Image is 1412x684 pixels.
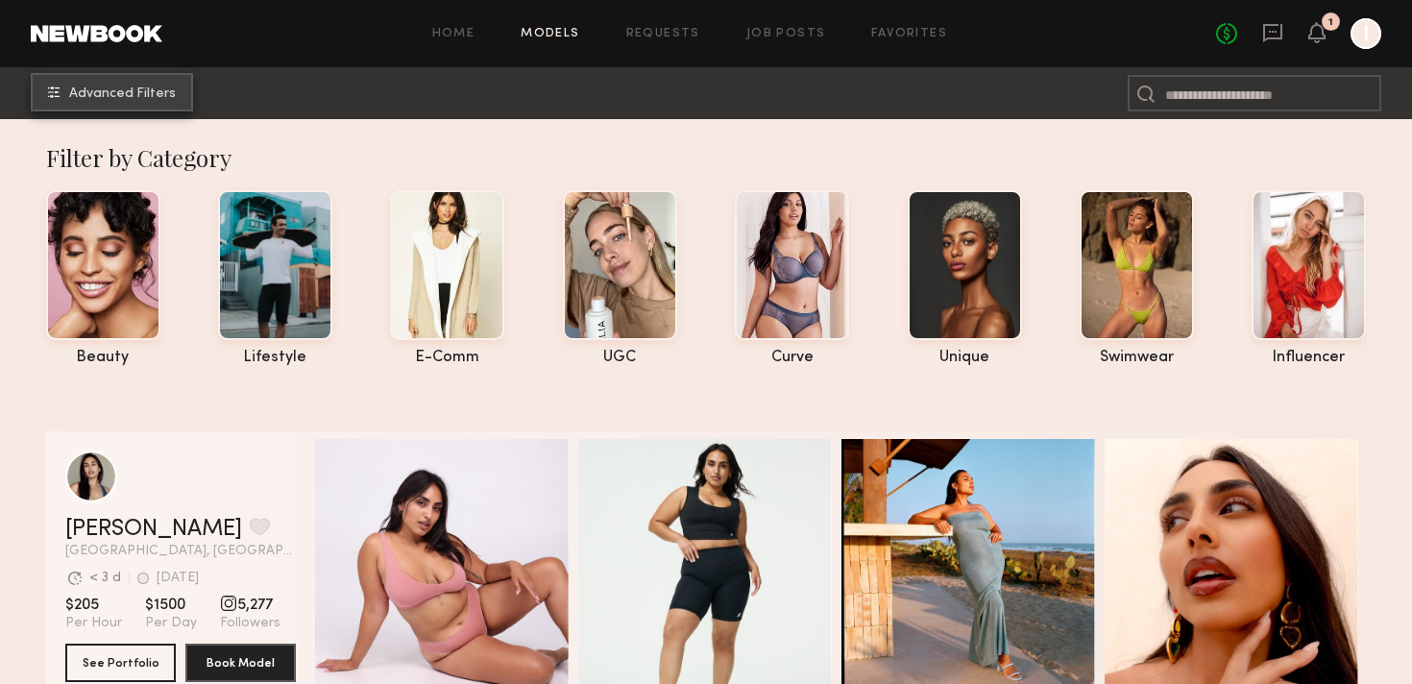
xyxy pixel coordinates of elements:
[1252,350,1366,366] div: influencer
[31,73,193,111] button: Advanced Filters
[89,572,121,585] div: < 3 d
[563,350,677,366] div: UGC
[390,350,504,366] div: e-comm
[735,350,849,366] div: curve
[432,28,475,40] a: Home
[46,350,160,366] div: beauty
[65,596,122,615] span: $205
[871,28,947,40] a: Favorites
[69,87,176,101] span: Advanced Filters
[145,596,197,615] span: $1500
[908,350,1022,366] div: unique
[220,615,280,632] span: Followers
[626,28,700,40] a: Requests
[65,615,122,632] span: Per Hour
[521,28,579,40] a: Models
[65,518,242,541] a: [PERSON_NAME]
[220,596,280,615] span: 5,277
[1351,18,1381,49] a: I
[1080,350,1194,366] div: swimwear
[218,350,332,366] div: lifestyle
[746,28,826,40] a: Job Posts
[65,644,176,682] button: See Portfolio
[46,142,1367,173] div: Filter by Category
[157,572,199,585] div: [DATE]
[185,644,296,682] button: Book Model
[65,545,296,558] span: [GEOGRAPHIC_DATA], [GEOGRAPHIC_DATA]
[145,615,197,632] span: Per Day
[1328,17,1333,28] div: 1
